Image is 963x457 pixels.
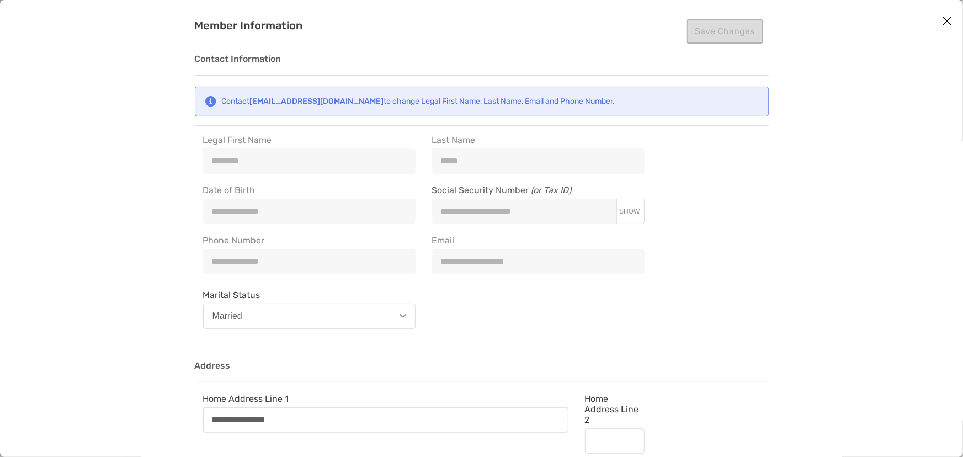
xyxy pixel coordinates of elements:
input: Email [433,257,644,266]
div: Contact to change Legal First Name, Last Name, Email and Phone Number. [222,97,615,106]
span: Phone Number [203,235,416,246]
input: Social Security Number (or Tax ID)SHOW [433,206,616,216]
span: SHOW [619,208,640,215]
span: Date of Birth [203,185,416,195]
input: Last Name [433,156,644,166]
h3: Contact Information [195,54,769,76]
input: Legal First Name [204,156,415,166]
input: Home Address Line 1 [204,415,568,424]
h3: Address [195,361,769,382]
span: Legal First Name [203,135,416,145]
span: Email [432,235,645,246]
input: Home Address Line 2 [586,436,644,445]
input: Date of Birth [204,206,415,216]
span: Marital Status [203,290,416,300]
strong: [EMAIL_ADDRESS][DOMAIN_NAME] [250,97,384,106]
img: Notification icon [204,96,217,107]
div: Married [212,311,242,321]
span: Last Name [432,135,645,145]
button: Social Security Number (or Tax ID) [616,207,644,216]
button: Close modal [939,13,955,30]
span: Home Address Line 1 [203,394,568,404]
i: (or Tax ID) [531,185,572,195]
input: Phone Number [204,257,415,266]
span: Home Address Line 2 [585,394,645,425]
h4: Member Information [195,19,769,32]
img: Open dropdown arrow [400,314,406,318]
button: Married [203,304,416,329]
span: Social Security Number [432,185,645,199]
